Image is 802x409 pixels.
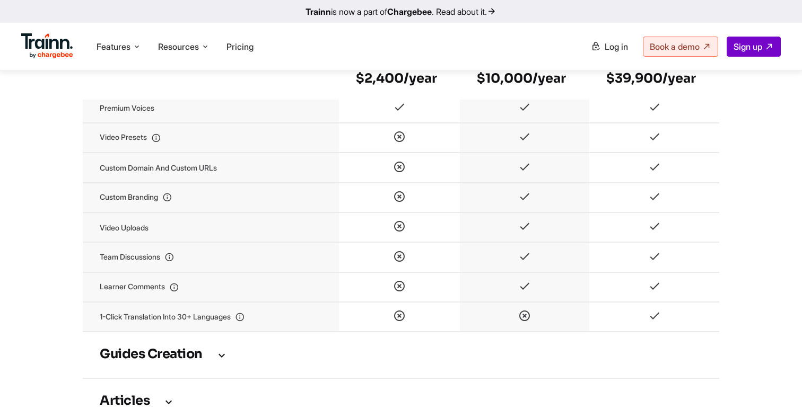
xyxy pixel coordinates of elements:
[749,358,802,409] iframe: Chat Widget
[83,123,339,153] td: Video presets
[83,212,339,242] td: Video uploads
[226,41,254,52] a: Pricing
[83,242,339,272] td: Team discussions
[643,37,718,57] a: Book a demo
[83,153,339,182] td: Custom domain and custom URLs
[83,272,339,302] td: Learner comments
[83,302,339,332] td: 1-Click translation into 30+ languages
[356,70,443,87] h6: $2,400/year
[650,41,700,52] span: Book a demo
[21,33,73,59] img: Trainn Logo
[606,70,702,87] h6: $39,900/year
[158,41,199,52] span: Resources
[727,37,781,57] a: Sign up
[83,93,339,123] td: Premium voices
[83,183,339,212] td: Custom branding
[477,70,572,87] h6: $10,000/year
[306,6,331,17] b: Trainn
[585,37,634,56] a: Log in
[605,41,628,52] span: Log in
[97,41,130,52] span: Features
[100,349,702,361] h3: Guides creation
[387,6,432,17] b: Chargebee
[734,41,762,52] span: Sign up
[100,396,702,407] h3: Articles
